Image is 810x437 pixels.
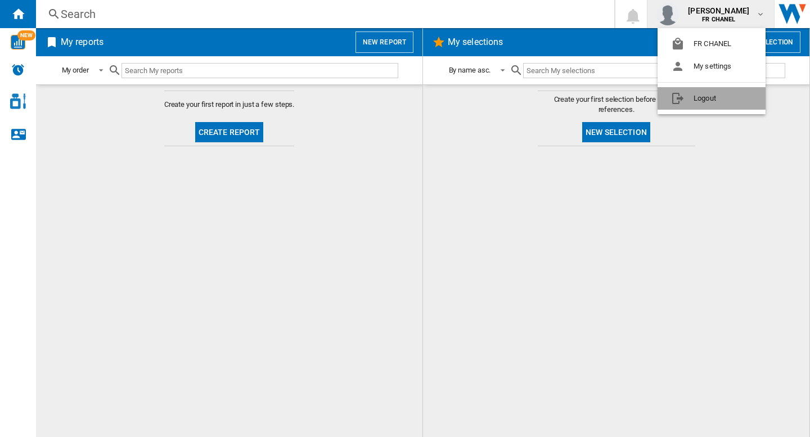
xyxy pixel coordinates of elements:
[658,55,766,78] button: My settings
[658,33,766,55] button: FR CHANEL
[658,87,766,110] button: Logout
